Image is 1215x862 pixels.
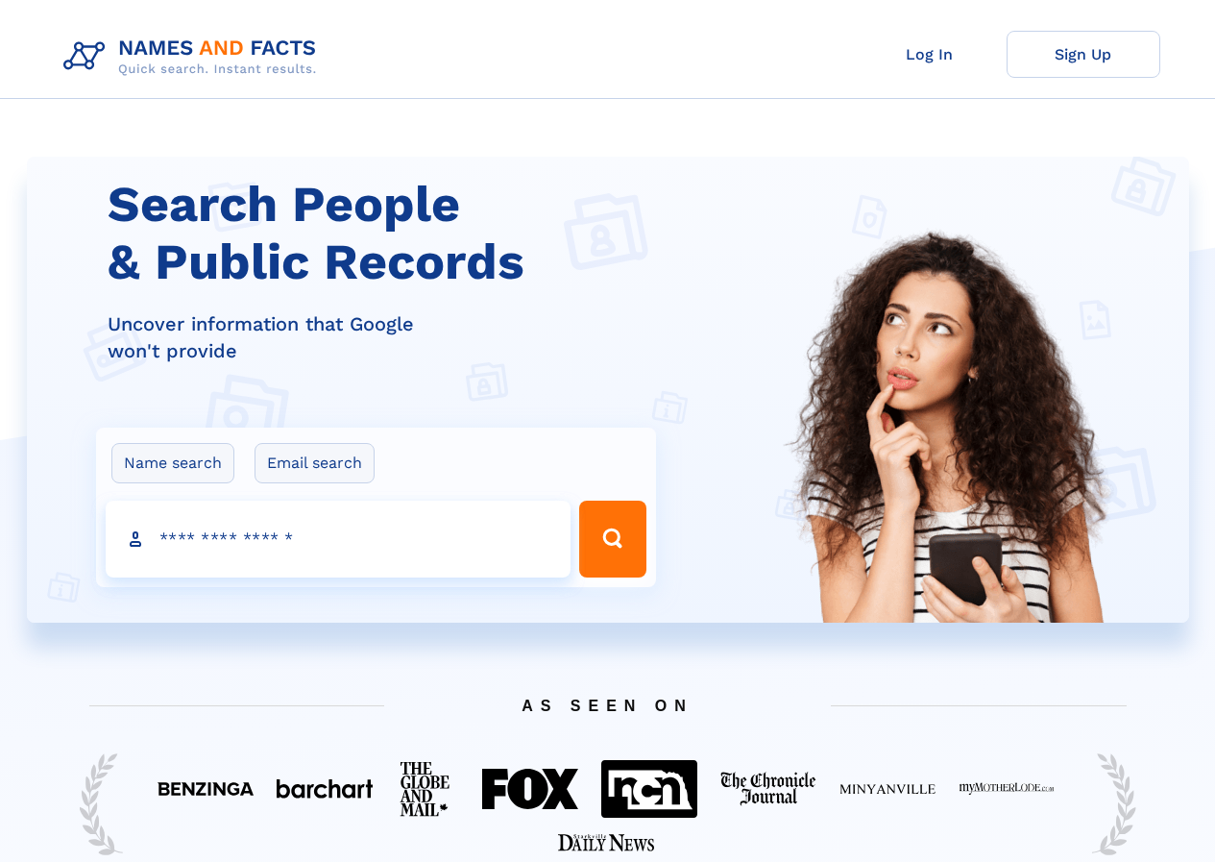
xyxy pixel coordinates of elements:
h1: Search People & Public Records [108,176,668,291]
img: Featured on The Globe And Mail [396,757,459,821]
img: Featured on BarChart [277,779,373,798]
img: Search People and Public records [771,226,1127,719]
img: Featured on FOX 40 [482,769,578,809]
input: search input [106,501,571,578]
a: Sign Up [1007,31,1160,78]
img: Featured on Starkville Daily News [558,834,654,851]
img: Featured on The Chronicle Journal [720,772,816,806]
button: Search Button [579,501,646,578]
img: Featured on Benzinga [158,782,254,796]
img: Featured on NCN [601,760,697,817]
a: Log In [853,31,1007,78]
label: Name search [111,443,234,483]
label: Email search [255,443,375,483]
img: Featured on Minyanville [839,782,936,796]
img: Featured on My Mother Lode [959,782,1055,796]
span: AS SEEN ON [61,674,1155,738]
div: Uncover information that Google won't provide [108,310,668,364]
img: Logo Names and Facts [56,31,332,83]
